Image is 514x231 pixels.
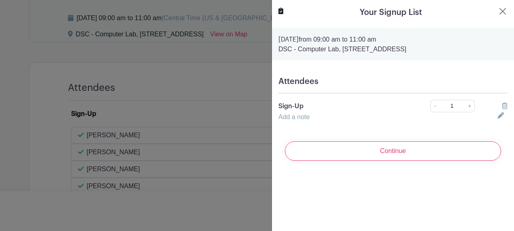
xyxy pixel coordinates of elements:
[278,101,408,111] p: Sign-Up
[360,6,422,19] h5: Your Signup List
[465,100,475,112] a: +
[430,100,439,112] a: -
[285,141,501,161] input: Continue
[278,77,508,86] h5: Attendees
[498,6,508,16] button: Close
[278,113,310,120] a: Add a note
[278,44,508,54] p: DSC - Computer Lab, [STREET_ADDRESS]
[278,35,508,44] p: from 09:00 am to 11:00 am
[278,36,299,43] strong: [DATE]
